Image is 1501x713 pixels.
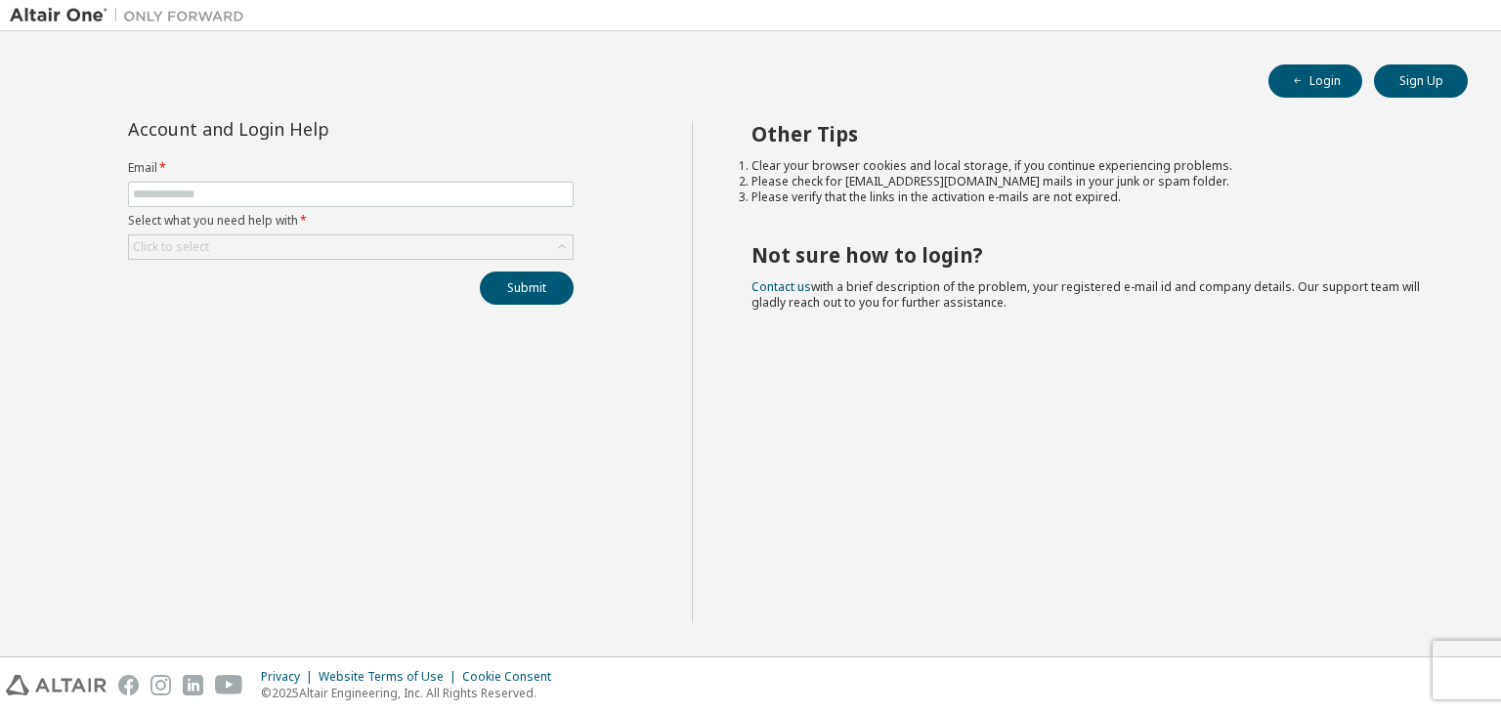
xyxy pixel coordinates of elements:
a: Contact us [751,278,811,295]
span: with a brief description of the problem, your registered e-mail id and company details. Our suppo... [751,278,1420,311]
div: Website Terms of Use [319,669,462,685]
label: Email [128,160,574,176]
h2: Not sure how to login? [751,242,1434,268]
img: facebook.svg [118,675,139,695]
img: instagram.svg [150,675,171,695]
div: Click to select [129,235,573,259]
div: Cookie Consent [462,669,563,685]
button: Sign Up [1374,64,1468,98]
div: Privacy [261,669,319,685]
label: Select what you need help with [128,213,574,229]
img: linkedin.svg [183,675,203,695]
img: Altair One [10,6,254,25]
li: Clear your browser cookies and local storage, if you continue experiencing problems. [751,158,1434,174]
li: Please verify that the links in the activation e-mails are not expired. [751,189,1434,205]
button: Submit [480,272,574,305]
img: youtube.svg [215,675,243,695]
button: Login [1268,64,1362,98]
p: © 2025 Altair Engineering, Inc. All Rights Reserved. [261,685,563,701]
img: altair_logo.svg [6,675,107,695]
div: Click to select [133,239,209,255]
li: Please check for [EMAIL_ADDRESS][DOMAIN_NAME] mails in your junk or spam folder. [751,174,1434,189]
div: Account and Login Help [128,121,485,137]
h2: Other Tips [751,121,1434,147]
